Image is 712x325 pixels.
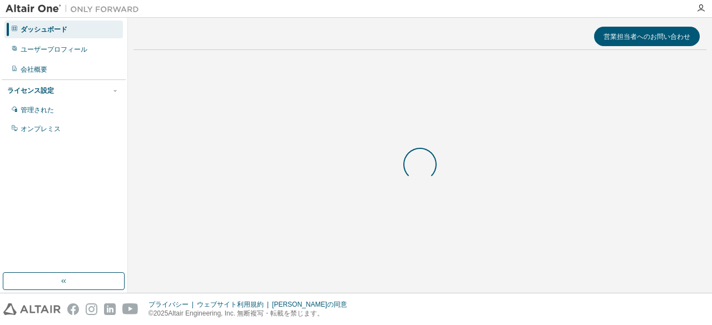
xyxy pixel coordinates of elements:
font: Altair Engineering, Inc. 無断複写・転載を禁じます。 [168,309,324,317]
font: 会社概要 [21,66,47,73]
font: オンプレミス [21,125,61,133]
font: 営業担当者へのお問い合わせ [604,32,690,41]
font: ユーザープロフィール [21,46,87,53]
font: © [149,309,154,317]
font: ダッシュボード [21,26,67,33]
img: altair_logo.svg [3,303,61,315]
img: アルタイルワン [6,3,145,14]
img: youtube.svg [122,303,139,315]
img: instagram.svg [86,303,97,315]
font: 管理された [21,106,54,114]
button: 営業担当者へのお問い合わせ [594,27,700,46]
img: facebook.svg [67,303,79,315]
font: [PERSON_NAME]の同意 [272,301,347,308]
img: linkedin.svg [104,303,116,315]
font: プライバシー [149,301,189,308]
font: ウェブサイト利用規約 [197,301,264,308]
font: 2025 [154,309,169,317]
font: ライセンス設定 [7,87,54,94]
